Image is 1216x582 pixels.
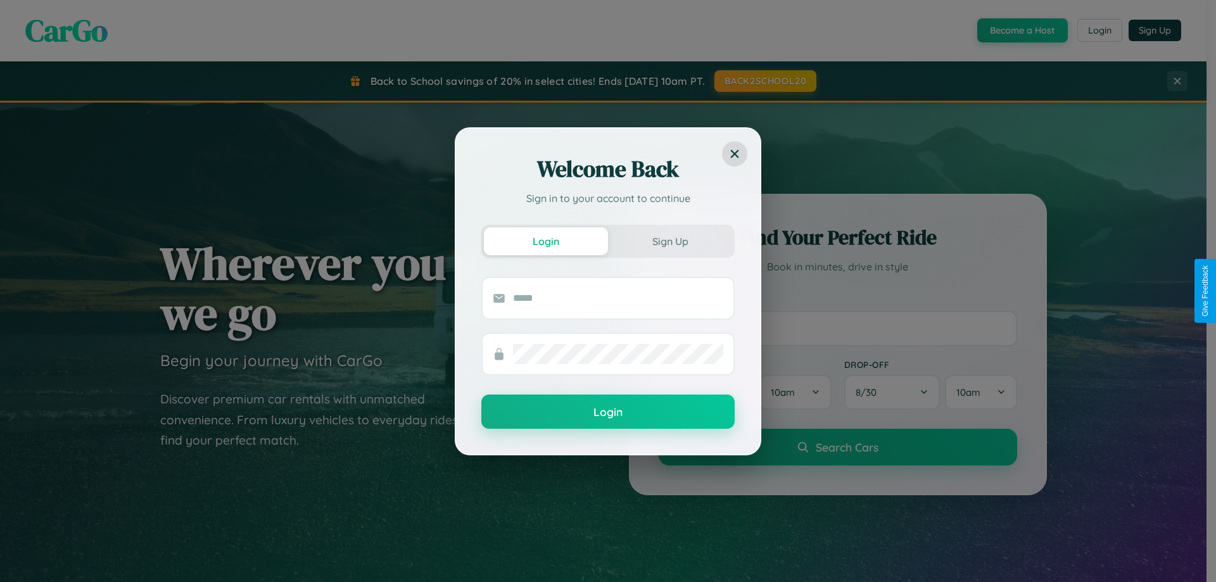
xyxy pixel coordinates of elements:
[484,227,608,255] button: Login
[608,227,732,255] button: Sign Up
[481,154,735,184] h2: Welcome Back
[1201,265,1210,317] div: Give Feedback
[481,191,735,206] p: Sign in to your account to continue
[481,395,735,429] button: Login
